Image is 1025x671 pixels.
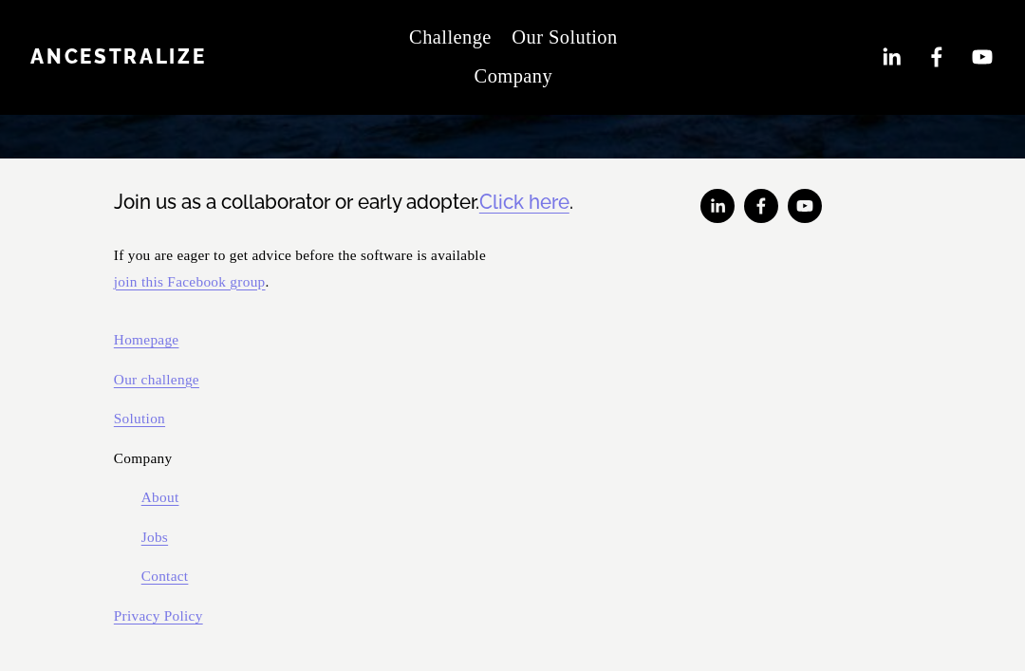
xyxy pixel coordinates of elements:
a: Contact [141,563,189,589]
a: folder dropdown [475,57,552,96]
a: Our Solution [512,18,617,57]
a: Facebook [924,45,949,69]
a: Solution [114,405,165,432]
a: About [141,484,179,511]
a: Challenge [409,18,492,57]
a: Jobs [141,524,168,550]
span: Company [475,59,552,94]
a: Homepage [114,326,179,353]
a: YouTube [788,189,822,223]
a: LinkedIn [700,189,735,223]
h3: Join us as a collaborator or early adopter. . [114,189,580,215]
a: Ancestralize [30,46,206,68]
a: Privacy Policy [114,603,203,629]
a: Our challenge [114,366,199,393]
a: Click here [479,189,569,215]
a: LinkedIn [879,45,904,69]
a: Facebook [744,189,778,223]
a: join this Facebook group [114,269,266,295]
p: If you are eager to get advice before the software is available . [114,242,580,294]
p: Company [114,445,580,472]
a: YouTube [970,45,995,69]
